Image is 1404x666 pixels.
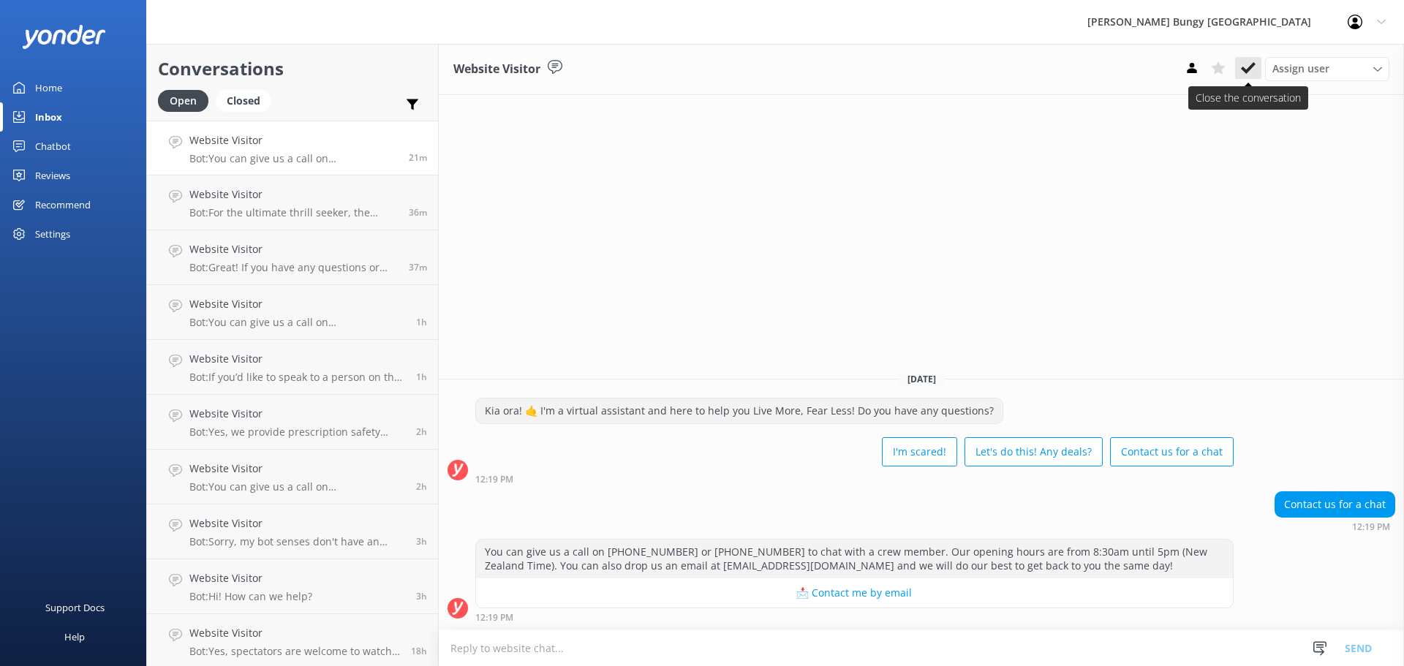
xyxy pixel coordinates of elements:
[899,373,945,385] span: [DATE]
[35,161,70,190] div: Reviews
[189,261,398,274] p: Bot: Great! If you have any questions or need assistance with your reservation, feel free to reac...
[409,151,427,164] span: Aug 28 2025 12:19pm (UTC +12:00) Pacific/Auckland
[147,121,438,175] a: Website VisitorBot:You can give us a call on [PHONE_NUMBER] or [PHONE_NUMBER] to chat with a crew...
[147,230,438,285] a: Website VisitorBot:Great! If you have any questions or need assistance with your reservation, fee...
[416,535,427,548] span: Aug 28 2025 09:28am (UTC +12:00) Pacific/Auckland
[189,590,312,603] p: Bot: Hi! How can we help?
[1265,57,1389,80] div: Assign User
[476,540,1233,578] div: You can give us a call on [PHONE_NUMBER] or [PHONE_NUMBER] to chat with a crew member. Our openin...
[147,395,438,450] a: Website VisitorBot:Yes, we provide prescription safety goggles upon request. Simply request them ...
[35,102,62,132] div: Inbox
[147,504,438,559] a: Website VisitorBot:Sorry, my bot senses don't have an answer for that, please try and rephrase yo...
[189,515,405,531] h4: Website Visitor
[189,316,405,329] p: Bot: You can give us a call on [PHONE_NUMBER] or [PHONE_NUMBER] to chat with a crew member. Our o...
[147,175,438,230] a: Website VisitorBot:For the ultimate thrill seeker, the Nevis Bungy is our most popular activity. ...
[476,578,1233,608] button: 📩 Contact me by email
[475,612,1234,622] div: Aug 28 2025 12:19pm (UTC +12:00) Pacific/Auckland
[189,186,398,203] h4: Website Visitor
[475,613,513,622] strong: 12:19 PM
[189,132,398,148] h4: Website Visitor
[147,450,438,504] a: Website VisitorBot:You can give us a call on [PHONE_NUMBER] or [PHONE_NUMBER] to chat with a crew...
[45,593,105,622] div: Support Docs
[882,437,957,466] button: I'm scared!
[158,55,427,83] h2: Conversations
[189,625,400,641] h4: Website Visitor
[35,132,71,161] div: Chatbot
[475,475,513,484] strong: 12:19 PM
[64,622,85,651] div: Help
[158,90,208,112] div: Open
[189,406,405,422] h4: Website Visitor
[1275,521,1395,531] div: Aug 28 2025 12:19pm (UTC +12:00) Pacific/Auckland
[189,535,405,548] p: Bot: Sorry, my bot senses don't have an answer for that, please try and rephrase your question, I...
[416,425,427,438] span: Aug 28 2025 10:40am (UTC +12:00) Pacific/Auckland
[147,559,438,614] a: Website VisitorBot:Hi! How can we help?3h
[216,90,271,112] div: Closed
[1272,61,1329,77] span: Assign user
[189,371,405,384] p: Bot: If you’d like to speak to a person on the [PERSON_NAME] Bungy reservations team, please call...
[1275,492,1394,517] div: Contact us for a chat
[189,645,400,658] p: Bot: Yes, spectators are welcome to watch at the [GEOGRAPHIC_DATA], but they will need spectator ...
[416,316,427,328] span: Aug 28 2025 11:31am (UTC +12:00) Pacific/Auckland
[476,398,1003,423] div: Kia ora! 🤙 I'm a virtual assistant and here to help you Live More, Fear Less! Do you have any que...
[409,261,427,273] span: Aug 28 2025 12:03pm (UTC +12:00) Pacific/Auckland
[158,92,216,108] a: Open
[416,371,427,383] span: Aug 28 2025 11:22am (UTC +12:00) Pacific/Auckland
[189,570,312,586] h4: Website Visitor
[35,219,70,249] div: Settings
[147,285,438,340] a: Website VisitorBot:You can give us a call on [PHONE_NUMBER] or [PHONE_NUMBER] to chat with a crew...
[189,351,405,367] h4: Website Visitor
[35,190,91,219] div: Recommend
[965,437,1103,466] button: Let's do this! Any deals?
[189,206,398,219] p: Bot: For the ultimate thrill seeker, the Nevis Bungy is our most popular activity. It's the highe...
[189,241,398,257] h4: Website Visitor
[453,60,540,79] h3: Website Visitor
[35,73,62,102] div: Home
[189,296,405,312] h4: Website Visitor
[1352,523,1390,531] strong: 12:19 PM
[411,645,427,657] span: Aug 27 2025 05:42pm (UTC +12:00) Pacific/Auckland
[216,92,279,108] a: Closed
[416,480,427,493] span: Aug 28 2025 10:36am (UTC +12:00) Pacific/Auckland
[22,25,106,49] img: yonder-white-logo.png
[147,340,438,395] a: Website VisitorBot:If you’d like to speak to a person on the [PERSON_NAME] Bungy reservations tea...
[189,425,405,439] p: Bot: Yes, we provide prescription safety goggles upon request. Simply request them with our crew ...
[189,480,405,493] p: Bot: You can give us a call on [PHONE_NUMBER] or [PHONE_NUMBER] to chat with a crew member. Our o...
[189,461,405,477] h4: Website Visitor
[416,590,427,602] span: Aug 28 2025 09:26am (UTC +12:00) Pacific/Auckland
[189,152,398,165] p: Bot: You can give us a call on [PHONE_NUMBER] or [PHONE_NUMBER] to chat with a crew member. Our o...
[409,206,427,219] span: Aug 28 2025 12:05pm (UTC +12:00) Pacific/Auckland
[1110,437,1234,466] button: Contact us for a chat
[475,474,1234,484] div: Aug 28 2025 12:19pm (UTC +12:00) Pacific/Auckland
